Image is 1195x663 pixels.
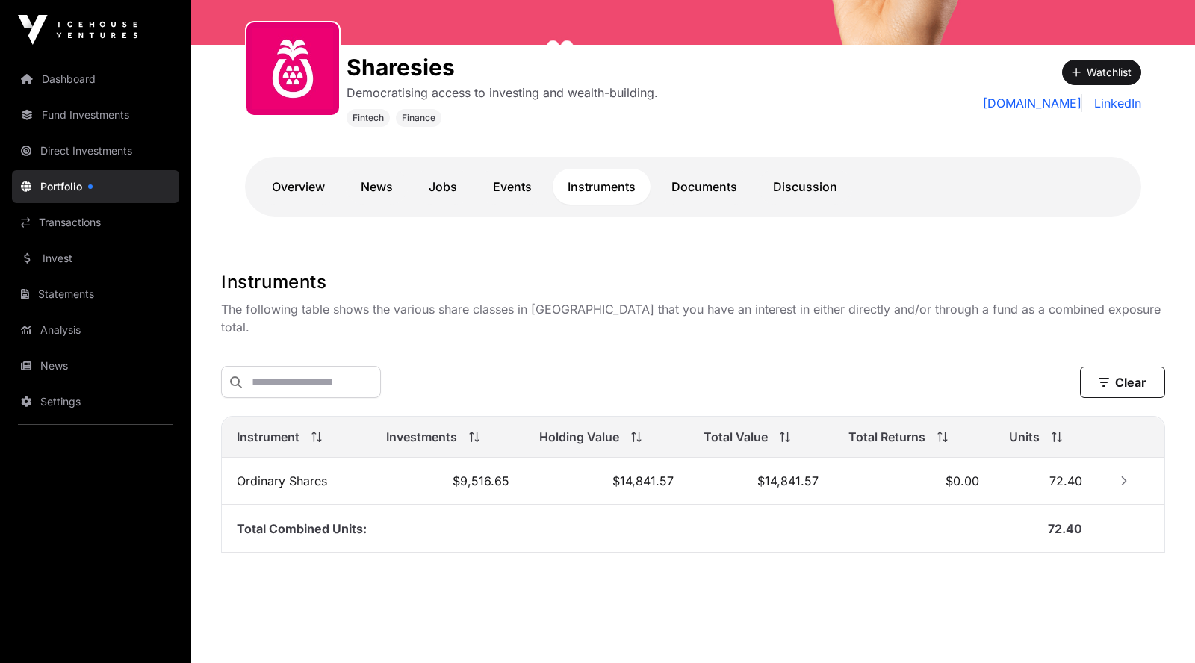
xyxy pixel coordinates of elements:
[12,63,179,96] a: Dashboard
[386,428,457,446] span: Investments
[1062,60,1141,85] button: Watchlist
[848,428,925,446] span: Total Returns
[371,458,524,505] td: $9,516.65
[1009,428,1040,446] span: Units
[257,169,1129,205] nav: Tabs
[353,112,384,124] span: Fintech
[221,300,1165,336] p: The following table shows the various share classes in [GEOGRAPHIC_DATA] that you have an interes...
[657,169,752,205] a: Documents
[758,169,852,205] a: Discussion
[12,349,179,382] a: News
[12,385,179,418] a: Settings
[221,270,1165,294] h1: Instruments
[18,15,137,45] img: Icehouse Ventures Logo
[983,94,1082,112] a: [DOMAIN_NAME]
[252,28,333,109] img: sharesies_logo.jpeg
[539,428,619,446] span: Holding Value
[12,134,179,167] a: Direct Investments
[222,458,371,505] td: Ordinary Shares
[12,99,179,131] a: Fund Investments
[237,428,299,446] span: Instrument
[12,278,179,311] a: Statements
[12,242,179,275] a: Invest
[1088,94,1141,112] a: LinkedIn
[402,112,435,124] span: Finance
[347,84,658,102] p: Democratising access to investing and wealth-building.
[346,169,408,205] a: News
[12,170,179,203] a: Portfolio
[257,169,340,205] a: Overview
[1112,469,1136,493] button: Row Collapsed
[12,206,179,239] a: Transactions
[414,169,472,205] a: Jobs
[1120,591,1195,663] iframe: Chat Widget
[1080,367,1165,398] button: Clear
[347,54,658,81] h1: Sharesies
[834,458,994,505] td: $0.00
[524,458,689,505] td: $14,841.57
[237,521,367,536] span: Total Combined Units:
[1049,473,1082,488] span: 72.40
[12,314,179,346] a: Analysis
[1048,521,1082,536] span: 72.40
[478,169,547,205] a: Events
[553,169,651,205] a: Instruments
[689,458,834,505] td: $14,841.57
[704,428,768,446] span: Total Value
